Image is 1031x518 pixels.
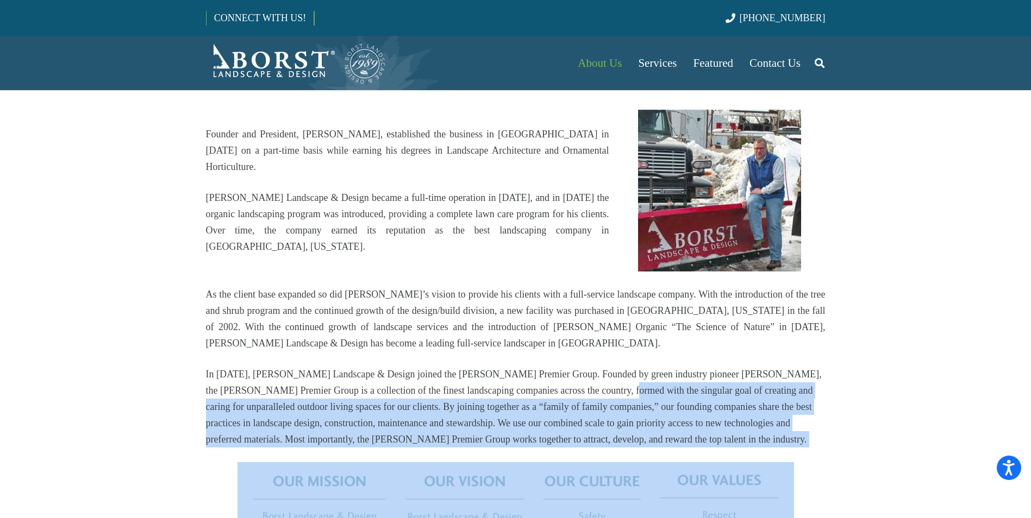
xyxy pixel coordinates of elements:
[206,286,826,351] p: As the client base expanded so did [PERSON_NAME]’s vision to provide his clients with a full-serv...
[741,36,809,90] a: Contact Us
[740,12,826,23] span: [PHONE_NUMBER]
[809,49,830,77] a: Search
[206,41,386,85] a: Borst-Logo
[638,56,677,70] span: Services
[578,56,622,70] span: About Us
[206,366,826,447] p: In [DATE], [PERSON_NAME] Landscape & Design joined the [PERSON_NAME] Premier Group. Founded by gr...
[726,12,825,23] a: [PHONE_NUMBER]
[693,56,733,70] span: Featured
[685,36,741,90] a: Featured
[570,36,630,90] a: About Us
[206,126,609,175] p: Founder and President, [PERSON_NAME], established the business in [GEOGRAPHIC_DATA] in [DATE] on ...
[207,5,314,31] a: CONNECT WITH US!
[749,56,801,70] span: Contact Us
[206,189,609,255] p: [PERSON_NAME] Landscape & Design became a full-time operation in [DATE], and in [DATE] the organi...
[630,36,685,90] a: Services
